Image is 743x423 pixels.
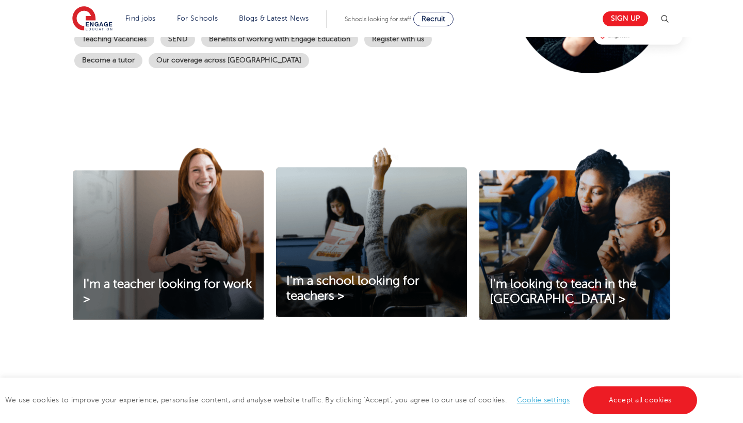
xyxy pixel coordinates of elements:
a: Cookie settings [517,396,570,404]
a: I'm a teacher looking for work > [73,277,264,307]
a: Accept all cookies [583,386,698,414]
a: Become a tutor [74,53,142,68]
a: Sign up [603,11,648,26]
a: Recruit [413,12,454,26]
img: Engage Education [72,6,112,32]
img: I'm a school looking for teachers [276,148,467,317]
span: We use cookies to improve your experience, personalise content, and analyse website traffic. By c... [5,396,700,404]
a: For Schools [177,14,218,22]
span: I'm a teacher looking for work > [83,277,252,306]
a: Register with us [364,32,432,47]
a: Our coverage across [GEOGRAPHIC_DATA] [149,53,309,68]
span: I'm a school looking for teachers > [286,274,419,303]
img: I'm looking to teach in the UK [479,148,670,320]
span: Recruit [422,15,445,23]
a: Teaching Vacancies [74,32,154,47]
img: I'm a teacher looking for work [73,148,264,320]
a: SEND [160,32,195,47]
a: I'm a school looking for teachers > [276,274,467,304]
span: I'm looking to teach in the [GEOGRAPHIC_DATA] > [490,277,636,306]
a: Benefits of working with Engage Education [201,32,358,47]
a: I'm looking to teach in the [GEOGRAPHIC_DATA] > [479,277,670,307]
a: Blogs & Latest News [239,14,309,22]
span: Schools looking for staff [345,15,411,23]
a: Find jobs [125,14,156,22]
